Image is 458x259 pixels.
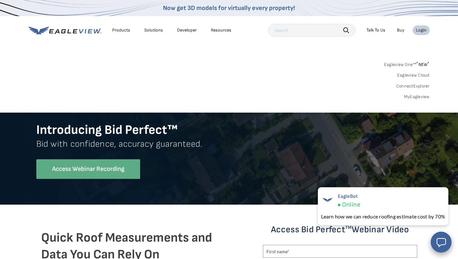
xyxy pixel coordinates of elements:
span: EagleBot [338,193,360,199]
div: Login [416,27,427,33]
input: Search [268,24,355,37]
input: First name* [263,245,417,258]
a: Access Webinar Recording [36,159,140,179]
p: Bid with confidence, accuracy guaranteed. [36,138,422,159]
div: Talk To Us [366,27,385,33]
a: Eagleview Cloud [397,72,430,78]
sup: TM [345,225,352,231]
div: Resources [211,27,231,33]
a: Buy [397,27,404,33]
a: Eagleview One™*NEW* [384,60,430,67]
a: Developer [177,27,197,33]
a: ConnectExplorer [396,83,430,89]
h3: Introducing Bid Perfect™ [36,122,422,138]
div: Learn how we can reduce roofing estimate cost by 70% [321,213,445,220]
a: Now get 3D models for virtually every property! [163,4,295,12]
span: Access Bid Perfect Webinar Video [271,224,409,235]
a: MyEagleview [404,94,430,100]
span: Online [342,201,360,209]
button: Open chat window [431,232,452,253]
span: NEW [416,62,429,67]
img: EagleBot [321,193,334,206]
div: Solutions [144,27,163,33]
div: Products [112,27,130,33]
